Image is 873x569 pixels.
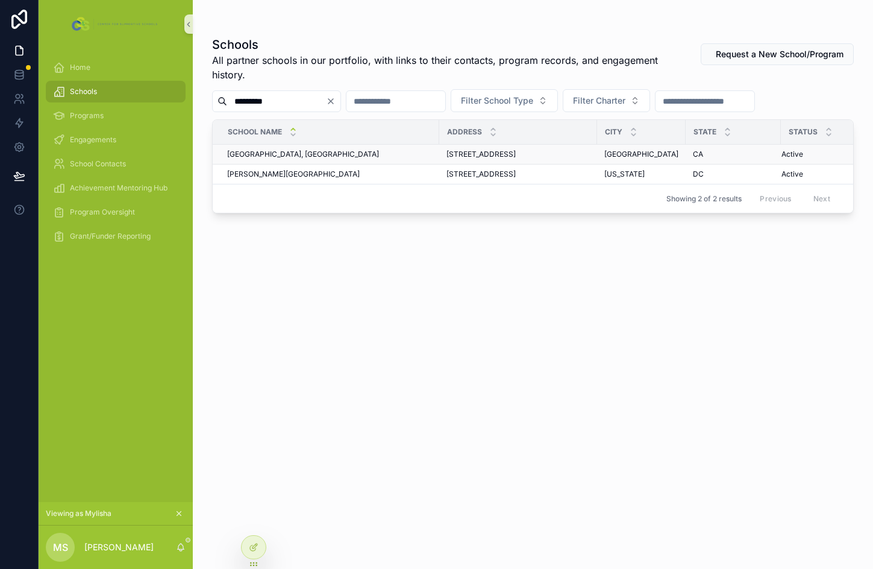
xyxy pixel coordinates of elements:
[461,95,533,107] span: Filter School Type
[701,43,854,65] button: Request a New School/Program
[70,159,126,169] span: School Contacts
[227,149,432,159] a: [GEOGRAPHIC_DATA], [GEOGRAPHIC_DATA]
[605,127,622,137] span: City
[46,509,111,518] span: Viewing as Mylisha
[46,57,186,78] a: Home
[781,169,857,179] a: Active
[70,111,104,121] span: Programs
[70,63,90,72] span: Home
[781,169,803,179] span: Active
[69,14,161,34] img: App logo
[563,89,650,112] button: Select Button
[789,127,818,137] span: Status
[212,53,688,82] span: All partner schools in our portfolio, with links to their contacts, program records, and engageme...
[227,169,360,179] span: [PERSON_NAME][GEOGRAPHIC_DATA]
[212,36,688,53] h1: Schools
[46,81,186,102] a: Schools
[693,169,704,179] span: DC
[451,89,558,112] button: Select Button
[70,231,151,241] span: Grant/Funder Reporting
[53,540,68,555] span: MS
[446,149,590,159] a: [STREET_ADDRESS]
[227,169,432,179] a: [PERSON_NAME][GEOGRAPHIC_DATA]
[666,194,742,204] span: Showing 2 of 2 results
[46,105,186,127] a: Programs
[46,201,186,223] a: Program Oversight
[573,95,625,107] span: Filter Charter
[46,153,186,175] a: School Contacts
[604,149,678,159] a: [GEOGRAPHIC_DATA]
[716,48,843,60] span: Request a New School/Program
[70,183,167,193] span: Achievement Mentoring Hub
[46,225,186,247] a: Grant/Funder Reporting
[781,149,857,159] a: Active
[39,48,193,263] div: scrollable content
[70,207,135,217] span: Program Oversight
[447,127,482,137] span: Address
[70,135,116,145] span: Engagements
[227,149,379,159] span: [GEOGRAPHIC_DATA], [GEOGRAPHIC_DATA]
[446,149,516,159] span: [STREET_ADDRESS]
[46,129,186,151] a: Engagements
[446,169,590,179] a: [STREET_ADDRESS]
[693,127,716,137] span: State
[781,149,803,159] span: Active
[326,96,340,106] button: Clear
[693,149,774,159] a: CA
[604,169,678,179] a: [US_STATE]
[70,87,97,96] span: Schools
[446,169,516,179] span: [STREET_ADDRESS]
[84,541,154,553] p: [PERSON_NAME]
[228,127,282,137] span: School Name
[693,149,703,159] span: CA
[604,169,645,179] span: [US_STATE]
[693,169,774,179] a: DC
[46,177,186,199] a: Achievement Mentoring Hub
